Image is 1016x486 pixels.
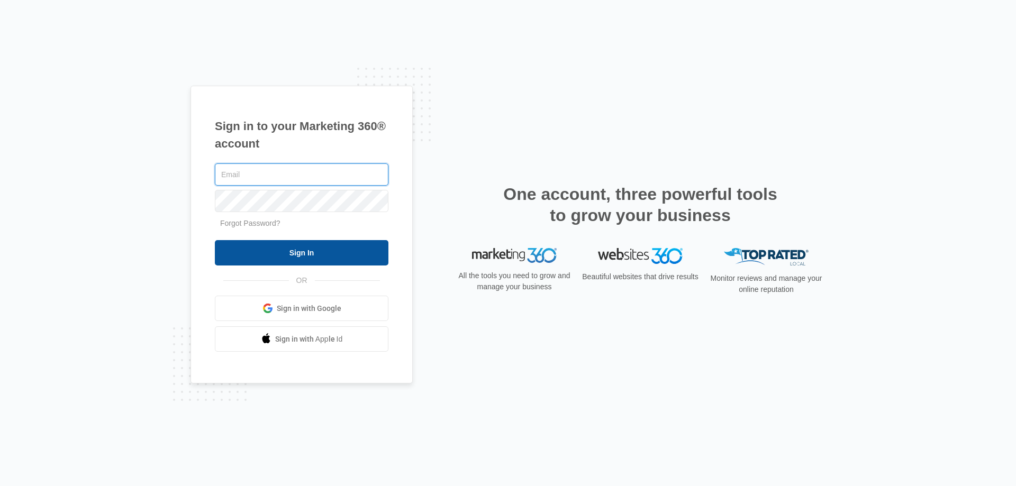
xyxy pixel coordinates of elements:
span: Sign in with Apple Id [275,334,343,345]
p: All the tools you need to grow and manage your business [455,270,574,292]
a: Forgot Password? [220,219,280,227]
img: Top Rated Local [724,248,809,265]
p: Monitor reviews and manage your online reputation [707,273,825,295]
input: Email [215,163,388,186]
h1: Sign in to your Marketing 360® account [215,117,388,152]
span: Sign in with Google [277,303,341,314]
input: Sign In [215,240,388,265]
h2: One account, three powerful tools to grow your business [500,184,781,226]
a: Sign in with Apple Id [215,326,388,352]
a: Sign in with Google [215,296,388,321]
span: OR [289,275,315,286]
p: Beautiful websites that drive results [581,271,700,282]
img: Websites 360 [598,248,683,263]
img: Marketing 360 [472,248,557,263]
